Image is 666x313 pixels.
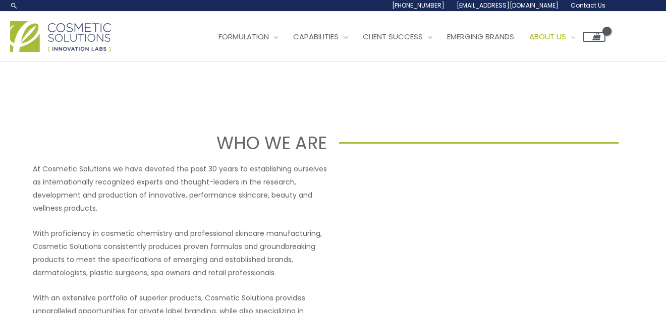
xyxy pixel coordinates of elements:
[211,22,286,52] a: Formulation
[10,2,18,10] a: Search icon link
[293,31,339,42] span: Capabilities
[33,227,327,279] p: With proficiency in cosmetic chemistry and professional skincare manufacturing, Cosmetic Solution...
[529,31,566,42] span: About Us
[583,32,605,42] a: View Shopping Cart, empty
[392,1,445,10] span: [PHONE_NUMBER]
[286,22,355,52] a: Capabilities
[457,1,559,10] span: [EMAIL_ADDRESS][DOMAIN_NAME]
[33,162,327,215] p: At Cosmetic Solutions we have devoted the past 30 years to establishing ourselves as internationa...
[447,31,514,42] span: Emerging Brands
[48,131,327,155] h1: WHO WE ARE
[203,22,605,52] nav: Site Navigation
[355,22,439,52] a: Client Success
[363,31,423,42] span: Client Success
[218,31,269,42] span: Formulation
[571,1,605,10] span: Contact Us
[439,22,522,52] a: Emerging Brands
[10,21,111,52] img: Cosmetic Solutions Logo
[522,22,583,52] a: About Us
